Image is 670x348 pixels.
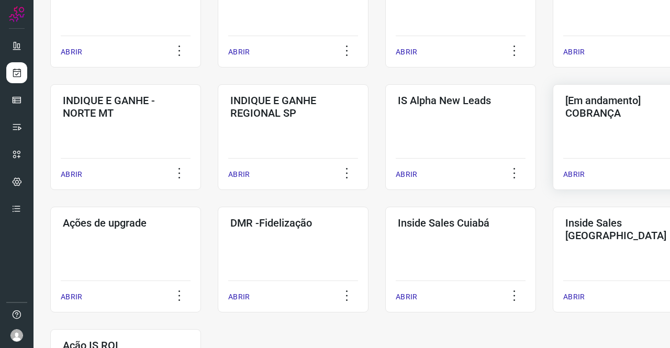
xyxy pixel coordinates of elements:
p: ABRIR [61,47,82,58]
p: ABRIR [228,47,250,58]
p: ABRIR [396,169,417,180]
p: ABRIR [61,291,82,302]
img: avatar-user-boy.jpg [10,329,23,342]
p: ABRIR [228,291,250,302]
img: Logo [9,6,25,22]
p: ABRIR [563,169,585,180]
p: ABRIR [396,47,417,58]
h3: INDIQUE E GANHE REGIONAL SP [230,94,356,119]
h3: INDIQUE E GANHE - NORTE MT [63,94,188,119]
p: ABRIR [396,291,417,302]
h3: Ações de upgrade [63,217,188,229]
h3: DMR -Fidelização [230,217,356,229]
h3: Inside Sales Cuiabá [398,217,523,229]
p: ABRIR [563,47,585,58]
p: ABRIR [563,291,585,302]
p: ABRIR [61,169,82,180]
p: ABRIR [228,169,250,180]
h3: IS Alpha New Leads [398,94,523,107]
